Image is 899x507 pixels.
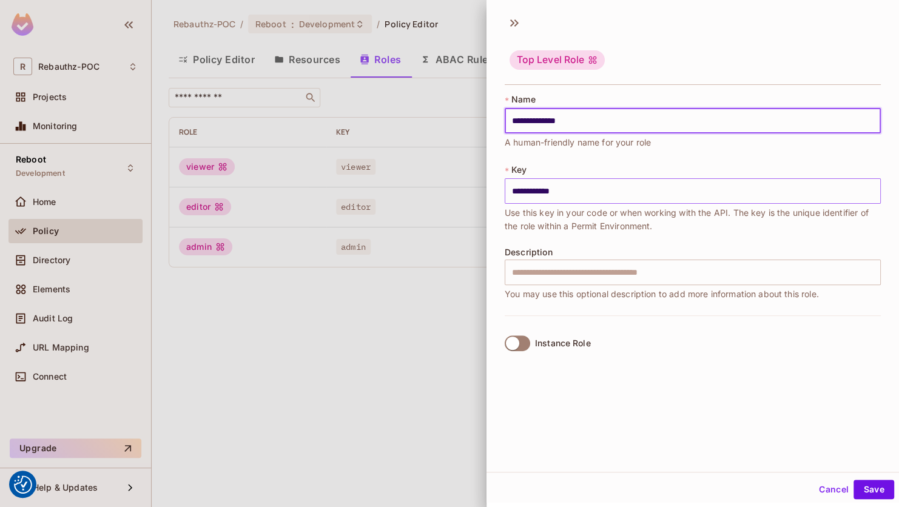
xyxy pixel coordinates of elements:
button: Save [854,480,894,499]
div: Instance Role [535,338,591,348]
span: Key [511,165,527,175]
span: You may use this optional description to add more information about this role. [505,287,819,301]
span: Description [505,247,553,257]
span: Use this key in your code or when working with the API. The key is the unique identifier of the r... [505,206,881,233]
span: A human-friendly name for your role [505,136,651,149]
img: Revisit consent button [14,475,32,494]
span: Name [511,95,536,104]
button: Cancel [814,480,854,499]
button: Consent Preferences [14,475,32,494]
div: Top Level Role [510,50,605,70]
